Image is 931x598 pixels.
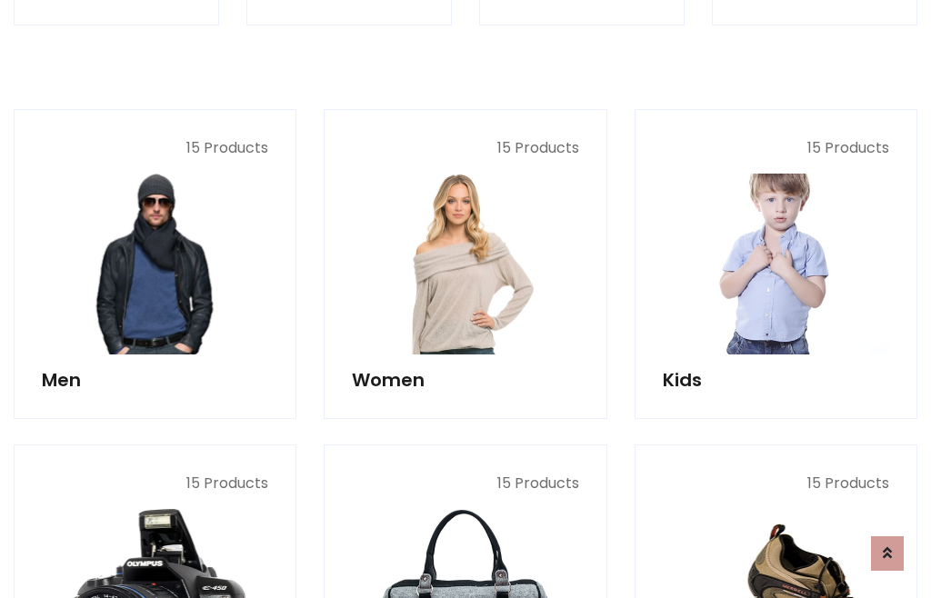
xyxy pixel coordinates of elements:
[663,369,889,391] h5: Kids
[352,137,578,159] p: 15 Products
[352,369,578,391] h5: Women
[42,369,268,391] h5: Men
[663,137,889,159] p: 15 Products
[42,473,268,494] p: 15 Products
[663,473,889,494] p: 15 Products
[352,473,578,494] p: 15 Products
[42,137,268,159] p: 15 Products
